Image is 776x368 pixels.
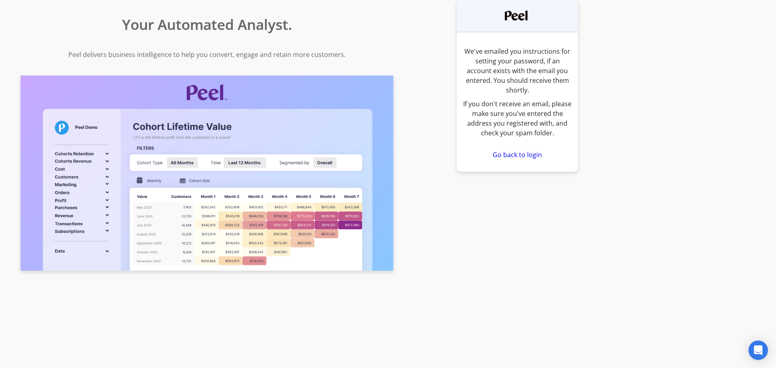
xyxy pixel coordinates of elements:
[493,150,542,159] a: Go back to login
[463,46,572,95] p: We've emailed you instructions for setting your password, if an account exists with the email you...
[4,50,410,59] p: Peel delivers business intelligence to help you convert, engage and retain more customers.
[749,341,768,360] div: Open Intercom Messenger
[505,11,530,21] img: Peel
[21,76,393,271] img: Screenshot of Peel
[463,99,572,138] p: If you don't receive an email, please make sure you've entered the address you registered with, a...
